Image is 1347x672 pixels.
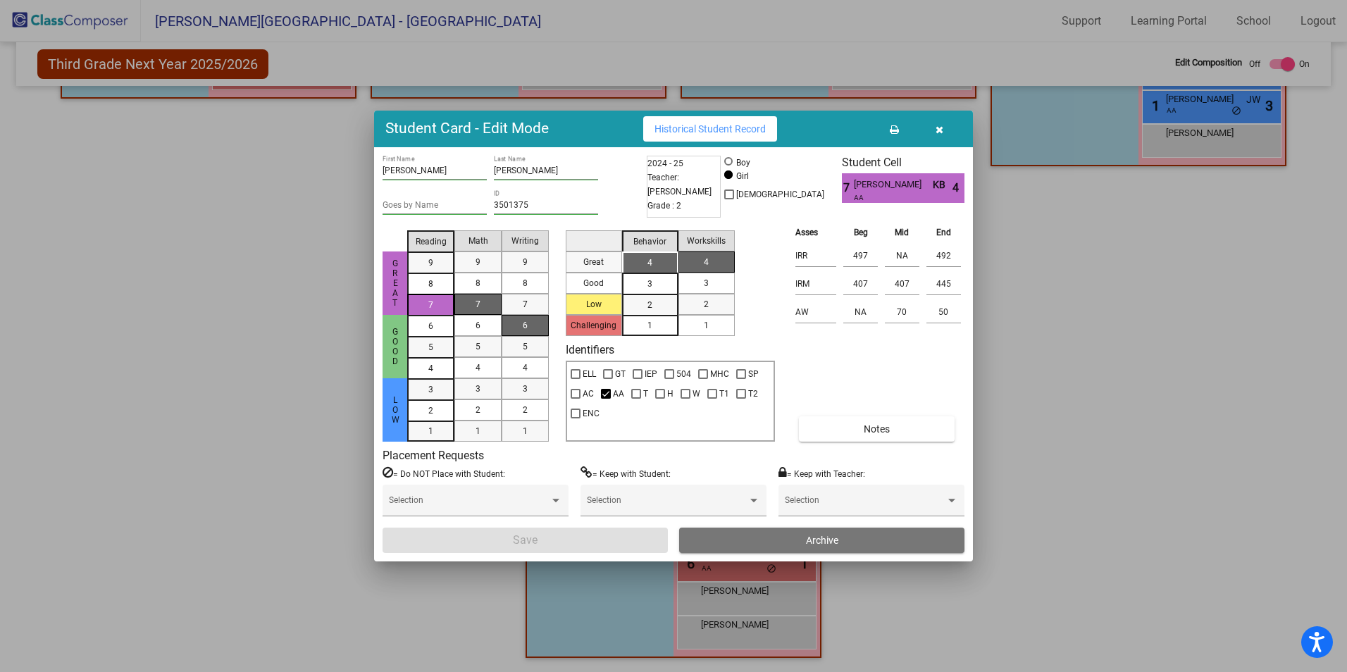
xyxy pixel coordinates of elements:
span: 2 [647,299,652,311]
span: 1 [647,319,652,332]
span: 5 [428,341,433,354]
span: ENC [583,405,600,422]
span: ELL [583,366,596,382]
label: Placement Requests [383,449,484,462]
span: 1 [428,425,433,437]
th: Mid [881,225,923,240]
span: IEP [645,366,657,382]
span: 7 [428,299,433,311]
span: Notes [864,423,890,435]
th: Beg [840,225,881,240]
span: 8 [523,277,528,290]
button: Archive [679,528,964,553]
span: 3 [704,277,709,290]
span: Writing [511,235,539,247]
div: Boy [735,156,750,169]
span: 2 [428,404,433,417]
button: Historical Student Record [643,116,777,142]
span: 2 [523,404,528,416]
span: 7 [842,180,854,197]
button: Notes [799,416,954,442]
input: goes by name [383,201,487,211]
input: assessment [795,273,836,294]
span: Teacher: [PERSON_NAME] [647,170,720,199]
span: [PERSON_NAME] [854,178,932,192]
span: 8 [476,277,480,290]
span: 4 [647,256,652,269]
span: Good [389,327,402,366]
span: Save [513,533,538,547]
label: Identifiers [566,343,614,356]
span: 4 [476,361,480,374]
button: Save [383,528,668,553]
span: Reading [416,235,447,248]
span: 6 [476,319,480,332]
span: 2024 - 25 [647,156,683,170]
span: 3 [476,382,480,395]
div: Girl [735,170,749,182]
span: Grade : 2 [647,199,681,213]
span: 5 [523,340,528,353]
span: 8 [428,278,433,290]
span: 7 [476,298,480,311]
label: = Keep with Student: [581,466,671,480]
span: H [667,385,673,402]
label: = Keep with Teacher: [778,466,865,480]
span: 9 [476,256,480,268]
span: Behavior [633,235,666,248]
span: 2 [476,404,480,416]
span: 504 [676,366,691,382]
span: SP [748,366,759,382]
span: T2 [748,385,758,402]
span: 4 [523,361,528,374]
input: Enter ID [494,201,598,211]
h3: Student Card - Edit Mode [385,120,549,137]
span: W [693,385,700,402]
span: 3 [647,278,652,290]
span: 9 [428,256,433,269]
span: [DEMOGRAPHIC_DATA] [736,186,824,203]
span: 2 [704,298,709,311]
span: 1 [476,425,480,437]
input: assessment [795,245,836,266]
span: 9 [523,256,528,268]
span: MHC [710,366,729,382]
input: assessment [795,301,836,323]
span: Low [389,395,402,425]
span: AC [583,385,594,402]
th: End [923,225,964,240]
span: 4 [952,180,964,197]
span: Historical Student Record [654,123,766,135]
span: AA [854,192,922,203]
span: 3 [523,382,528,395]
span: AA [613,385,624,402]
span: 7 [523,298,528,311]
span: Great [389,259,402,308]
span: 6 [523,319,528,332]
h3: Student Cell [842,156,964,169]
span: 6 [428,320,433,332]
span: GT [615,366,626,382]
span: 4 [428,362,433,375]
span: T [643,385,648,402]
span: 3 [428,383,433,396]
th: Asses [792,225,840,240]
span: Workskills [687,235,726,247]
label: = Do NOT Place with Student: [383,466,505,480]
span: 5 [476,340,480,353]
span: 1 [523,425,528,437]
span: Math [468,235,488,247]
span: 1 [704,319,709,332]
span: KB [933,178,952,192]
span: 4 [704,256,709,268]
span: Archive [806,535,838,546]
span: T1 [719,385,729,402]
